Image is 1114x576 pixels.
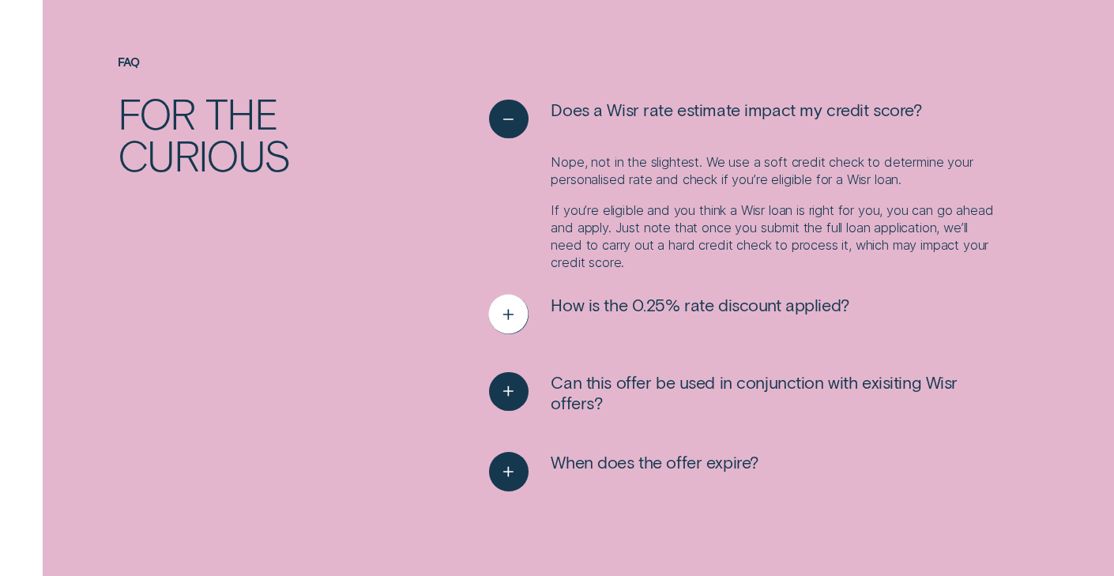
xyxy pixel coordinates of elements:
span: How is the 0.25% rate discount applied? [551,295,849,316]
h4: FAQ [118,55,402,69]
p: Nope, not in the slightest. We use a soft credit check to determine your personalised rate and ch... [551,153,996,189]
span: Can this offer be used in conjunction with exisiting Wisr offers? [551,372,996,415]
span: When does the offer expire? [551,452,758,473]
button: See more [489,295,849,333]
p: If you’re eligible and you think a Wisr loan is right for you, you can go ahead and apply. Just n... [551,201,996,272]
button: See less [489,100,921,138]
button: See more [489,452,758,491]
span: Does a Wisr rate estimate impact my credit score? [551,100,921,121]
h2: For the curious [118,92,402,176]
button: See more [489,372,996,415]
